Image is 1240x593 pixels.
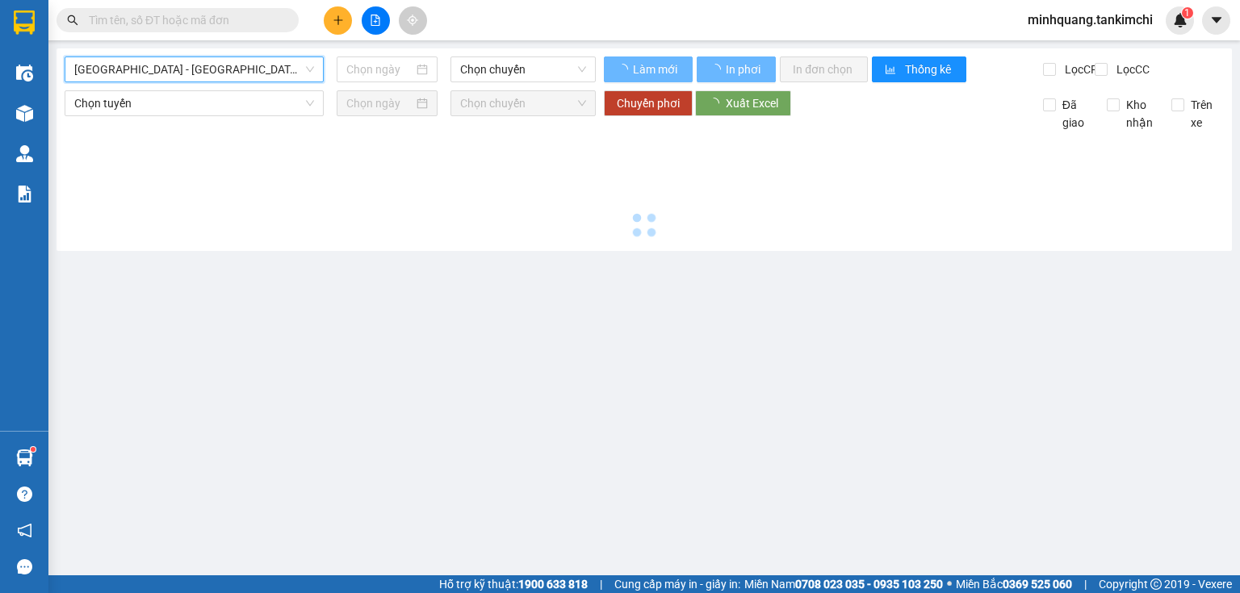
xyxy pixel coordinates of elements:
[74,57,314,81] span: Đà Nẵng - Hà Nội (Nước Ngầm)
[1202,6,1230,35] button: caret-down
[1058,61,1100,78] span: Lọc CR
[74,91,314,115] span: Chọn tuyến
[697,56,776,82] button: In phơi
[600,575,602,593] span: |
[1173,13,1188,27] img: icon-new-feature
[1150,578,1162,590] span: copyright
[460,57,587,81] span: Chọn chuyến
[17,523,32,538] span: notification
[31,447,36,452] sup: 1
[518,578,588,591] strong: 1900 633 818
[780,56,868,82] button: In đơn chọn
[16,65,33,81] img: warehouse-icon
[67,15,78,26] span: search
[905,61,953,78] span: Thống kê
[1110,61,1152,78] span: Lọc CC
[324,6,352,35] button: plus
[710,64,723,75] span: loading
[1084,575,1087,593] span: |
[370,15,381,26] span: file-add
[726,61,763,78] span: In phơi
[16,186,33,203] img: solution-icon
[346,94,413,112] input: Chọn ngày
[1209,13,1224,27] span: caret-down
[947,581,952,587] span: ⚪️
[1184,96,1224,132] span: Trên xe
[399,6,427,35] button: aim
[16,449,33,466] img: warehouse-icon
[362,6,390,35] button: file-add
[407,15,418,26] span: aim
[333,15,344,26] span: plus
[604,56,693,82] button: Làm mới
[885,64,899,77] span: bar-chart
[604,90,693,116] button: Chuyển phơi
[16,145,33,162] img: warehouse-icon
[17,559,32,574] span: message
[956,575,1072,593] span: Miền Bắc
[89,11,279,29] input: Tìm tên, số ĐT hoặc mã đơn
[1015,10,1166,30] span: minhquang.tankimchi
[346,61,413,78] input: Chọn ngày
[872,56,966,82] button: bar-chartThống kê
[460,91,587,115] span: Chọn chuyến
[439,575,588,593] span: Hỗ trợ kỹ thuật:
[1056,96,1095,132] span: Đã giao
[1003,578,1072,591] strong: 0369 525 060
[1182,7,1193,19] sup: 1
[614,575,740,593] span: Cung cấp máy in - giấy in:
[744,575,943,593] span: Miền Nam
[795,578,943,591] strong: 0708 023 035 - 0935 103 250
[16,105,33,122] img: warehouse-icon
[695,90,791,116] button: Xuất Excel
[633,61,680,78] span: Làm mới
[617,64,630,75] span: loading
[1184,7,1190,19] span: 1
[1120,96,1159,132] span: Kho nhận
[17,487,32,502] span: question-circle
[14,10,35,35] img: logo-vxr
